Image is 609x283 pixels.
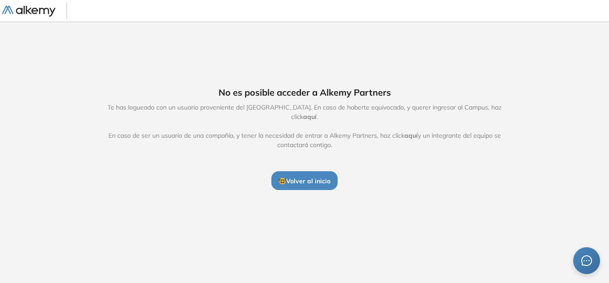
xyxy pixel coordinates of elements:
[303,113,317,121] span: aquí
[219,86,391,99] span: No es posible acceder a Alkemy Partners
[2,6,56,17] img: Logo
[271,171,338,190] button: 🤓Volver al inicio
[404,131,418,139] span: aquí
[98,103,511,150] span: Te has logueado con un usuario proveniente del [GEOGRAPHIC_DATA]. En caso de haberte equivocado, ...
[279,177,330,185] span: 🤓 Volver al inicio
[581,255,592,266] span: message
